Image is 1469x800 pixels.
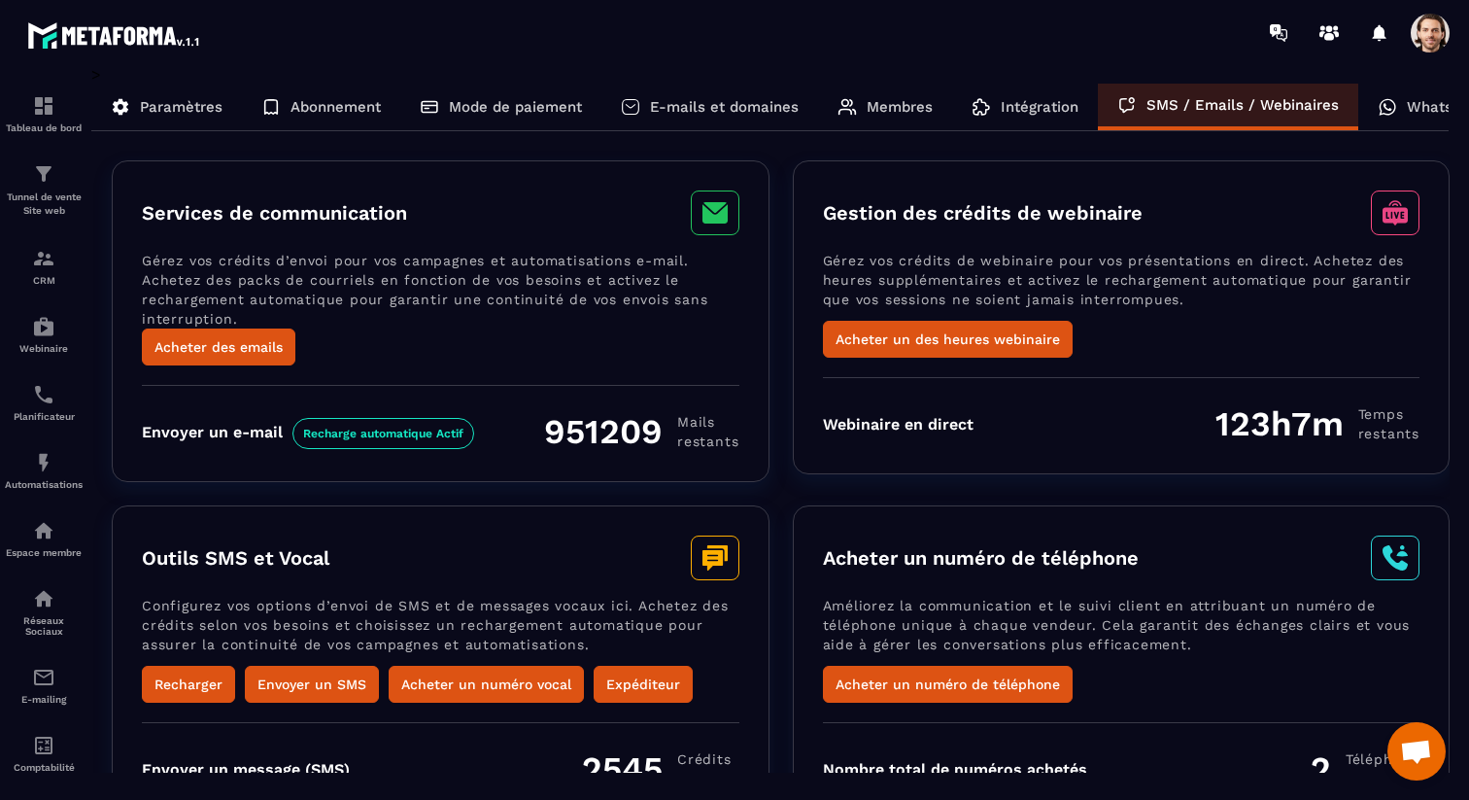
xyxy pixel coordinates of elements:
[245,666,379,703] button: Envoyer un SMS
[5,148,83,232] a: formationformationTunnel de vente Site web
[5,275,83,286] p: CRM
[5,615,83,637] p: Réseaux Sociaux
[823,415,974,434] div: Webinaire en direct
[823,760,1087,779] div: Nombre total de numéros achetés
[290,98,381,116] p: Abonnement
[5,694,83,705] p: E-mailing
[32,247,55,270] img: formation
[5,80,83,148] a: formationformationTableau de bord
[823,546,1139,570] h3: Acheter un numéro de téléphone
[5,762,83,773] p: Comptabilité
[1387,722,1446,781] div: Ouvrir le chat
[32,734,55,757] img: accountant
[677,432,738,451] span: restants
[677,769,738,788] span: restants
[32,162,55,186] img: formation
[142,329,295,365] button: Acheter des emails
[582,748,738,789] div: 2545
[389,666,584,703] button: Acheter un numéro vocal
[867,98,933,116] p: Membres
[32,451,55,474] img: automations
[5,651,83,719] a: emailemailE-mailing
[1001,98,1078,116] p: Intégration
[142,546,329,570] h3: Outils SMS et Vocal
[1215,403,1419,444] div: 123h7m
[5,573,83,651] a: social-networksocial-networkRéseaux Sociaux
[5,436,83,504] a: automationsautomationsAutomatisations
[1346,769,1419,788] span: Nombre
[5,504,83,573] a: automationsautomationsEspace membre
[5,547,83,558] p: Espace membre
[5,719,83,787] a: accountantaccountantComptabilité
[27,17,202,52] img: logo
[823,596,1420,666] p: Améliorez la communication et le suivi client en attribuant un numéro de téléphone unique à chaqu...
[1311,748,1419,789] div: 2
[1358,424,1419,443] span: restants
[5,191,83,218] p: Tunnel de vente Site web
[5,300,83,368] a: automationsautomationsWebinaire
[650,98,799,116] p: E-mails et domaines
[140,98,222,116] p: Paramètres
[823,251,1420,321] p: Gérez vos crédits de webinaire pour vos présentations en direct. Achetez des heures supplémentair...
[5,232,83,300] a: formationformationCRM
[32,519,55,542] img: automations
[32,94,55,118] img: formation
[5,479,83,490] p: Automatisations
[5,368,83,436] a: schedulerschedulerPlanificateur
[823,666,1073,703] button: Acheter un numéro de téléphone
[142,423,474,441] div: Envoyer un e-mail
[142,201,407,225] h3: Services de communication
[1358,404,1419,424] span: Temps
[5,343,83,354] p: Webinaire
[544,411,738,452] div: 951209
[32,383,55,406] img: scheduler
[142,666,235,703] button: Recharger
[823,201,1143,225] h3: Gestion des crédits de webinaire
[449,98,582,116] p: Mode de paiement
[823,321,1073,358] button: Acheter un des heures webinaire
[32,666,55,689] img: email
[1146,96,1339,114] p: SMS / Emails / Webinaires
[142,596,739,666] p: Configurez vos options d’envoi de SMS et de messages vocaux ici. Achetez des crédits selon vos be...
[142,760,350,779] div: Envoyer un message (SMS)
[677,749,738,769] span: Crédits
[292,418,474,449] span: Recharge automatique Actif
[594,666,693,703] button: Expéditeur
[32,587,55,610] img: social-network
[32,315,55,338] img: automations
[1346,749,1419,769] span: Téléphone
[5,122,83,133] p: Tableau de bord
[5,411,83,422] p: Planificateur
[142,251,739,329] p: Gérez vos crédits d’envoi pour vos campagnes et automatisations e-mail. Achetez des packs de cour...
[677,412,738,432] span: Mails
